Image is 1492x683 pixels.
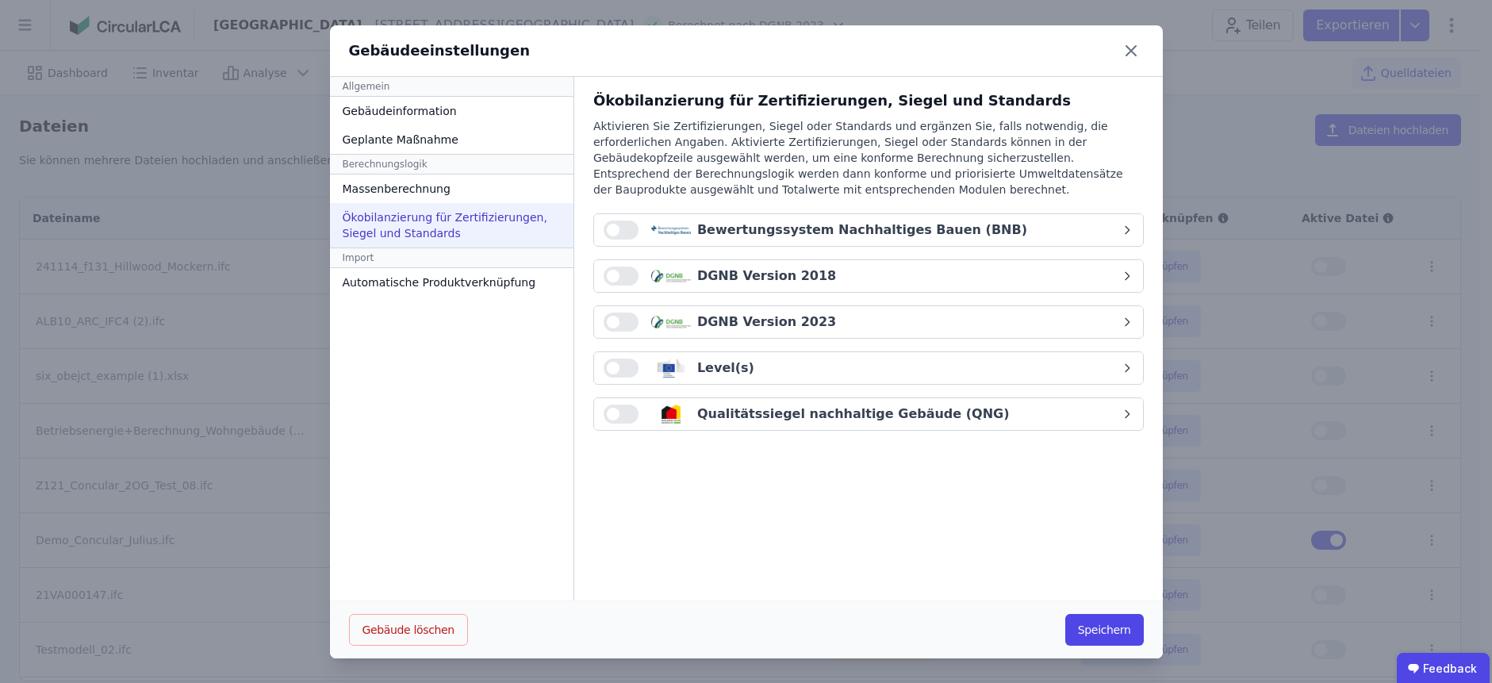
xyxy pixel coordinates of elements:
[349,614,468,646] button: Gebäude löschen
[697,359,754,378] div: Level(s)
[330,247,573,268] div: Import
[697,267,836,286] div: DGNB Version 2018
[349,40,531,62] div: Gebäudeeinstellungen
[651,313,691,332] img: dgnb_logo-x_03lAI3.svg
[651,359,691,378] img: levels_logo-Bv5juQb_.svg
[330,175,573,203] div: Massenberechnung
[330,268,573,297] div: Automatische Produktverknüpfung
[593,90,1144,112] div: Ökobilanzierung für Zertifizierungen, Siegel und Standards
[651,221,691,240] img: bnb_logo-CNxcAojW.svg
[594,306,1143,338] button: DGNB Version 2023
[697,221,1027,240] div: Bewertungssystem Nachhaltiges Bauen (BNB)
[594,260,1143,292] button: DGNB Version 2018
[594,352,1143,384] button: Level(s)
[697,405,1010,424] div: Qualitätssiegel nachhaltige Gebäude (QNG)
[593,118,1144,213] div: Aktivieren Sie Zertifizierungen, Siegel oder Standards und ergänzen Sie, falls notwendig, die erf...
[651,267,691,286] img: dgnb_logo-x_03lAI3.svg
[594,398,1143,430] button: Qualitätssiegel nachhaltige Gebäude (QNG)
[330,125,573,154] div: Geplante Maßnahme
[330,77,573,97] div: Allgemein
[651,405,691,424] img: qng_logo-BKTGsvz4.svg
[330,154,573,175] div: Berechnungslogik
[330,97,573,125] div: Gebäudeinformation
[594,214,1143,246] button: Bewertungssystem Nachhaltiges Bauen (BNB)
[330,203,573,247] div: Ökobilanzierung für Zertifizierungen, Siegel und Standards
[697,313,836,332] div: DGNB Version 2023
[1065,614,1144,646] button: Speichern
